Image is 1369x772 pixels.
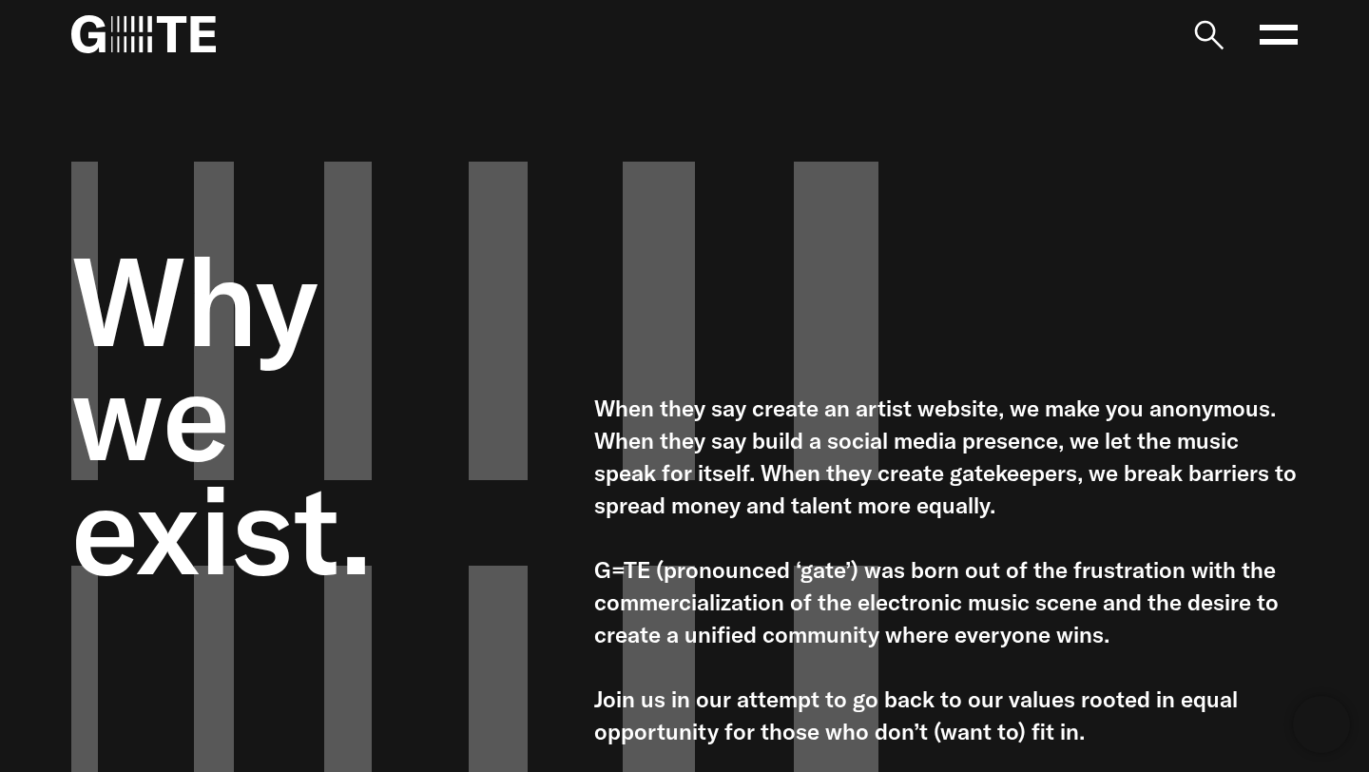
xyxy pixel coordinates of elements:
span: we [71,357,566,472]
div: When they say create an artist website, we make you anonymous. When they say build a social media... [594,392,1298,747]
img: G=TE [71,15,216,53]
span: exist. [71,472,566,586]
iframe: Brevo live chat [1293,696,1350,753]
span: Why [71,243,566,357]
